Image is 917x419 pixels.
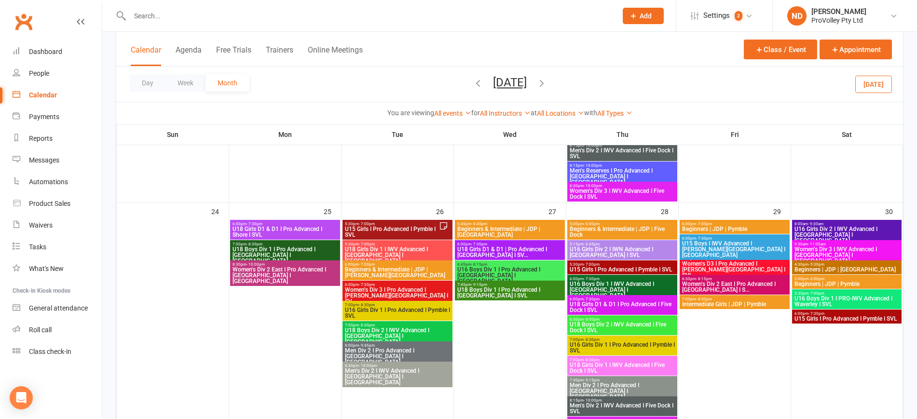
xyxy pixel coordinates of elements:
div: Dashboard [29,48,62,55]
div: Tasks [29,243,46,251]
div: Payments [29,113,59,121]
a: Reports [13,128,102,149]
a: Messages [13,149,102,171]
a: General attendance kiosk mode [13,297,102,319]
div: Roll call [29,326,52,334]
div: What's New [29,265,64,272]
a: People [13,63,102,84]
div: Calendar [29,91,57,99]
div: General attendance [29,304,88,312]
a: Roll call [13,319,102,341]
div: People [29,69,49,77]
a: Clubworx [12,10,36,34]
a: Automations [13,171,102,193]
a: Waivers [13,215,102,236]
div: Waivers [29,221,53,229]
a: Calendar [13,84,102,106]
div: Class check-in [29,348,71,355]
a: What's New [13,258,102,280]
div: Messages [29,156,59,164]
a: Payments [13,106,102,128]
a: Product Sales [13,193,102,215]
a: Tasks [13,236,102,258]
div: Open Intercom Messenger [10,386,33,409]
a: Dashboard [13,41,102,63]
div: Automations [29,178,68,186]
a: Class kiosk mode [13,341,102,363]
div: Reports [29,135,53,142]
div: Product Sales [29,200,70,207]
